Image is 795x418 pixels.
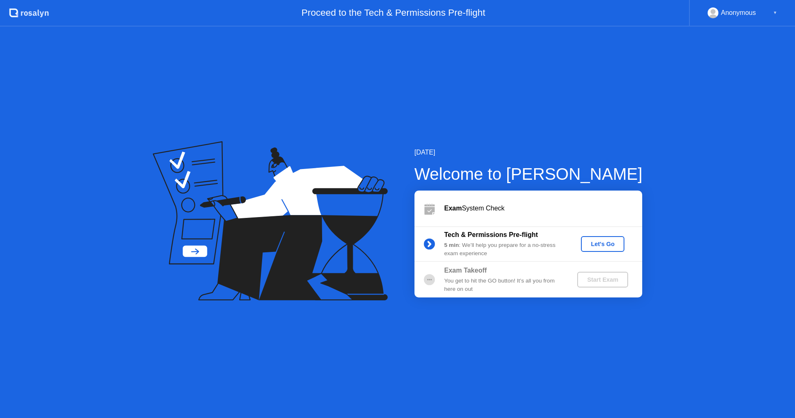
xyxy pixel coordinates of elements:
div: System Check [444,203,642,213]
div: Welcome to [PERSON_NAME] [414,162,643,186]
button: Let's Go [581,236,624,252]
div: [DATE] [414,147,643,157]
div: Anonymous [721,7,756,18]
button: Start Exam [577,272,628,288]
div: : We’ll help you prepare for a no-stress exam experience [444,241,564,258]
div: ▼ [773,7,777,18]
b: 5 min [444,242,459,248]
div: You get to hit the GO button! It’s all you from here on out [444,277,564,294]
div: Start Exam [581,276,625,283]
b: Exam Takeoff [444,267,487,274]
div: Let's Go [584,241,621,247]
b: Exam [444,205,462,212]
b: Tech & Permissions Pre-flight [444,231,538,238]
